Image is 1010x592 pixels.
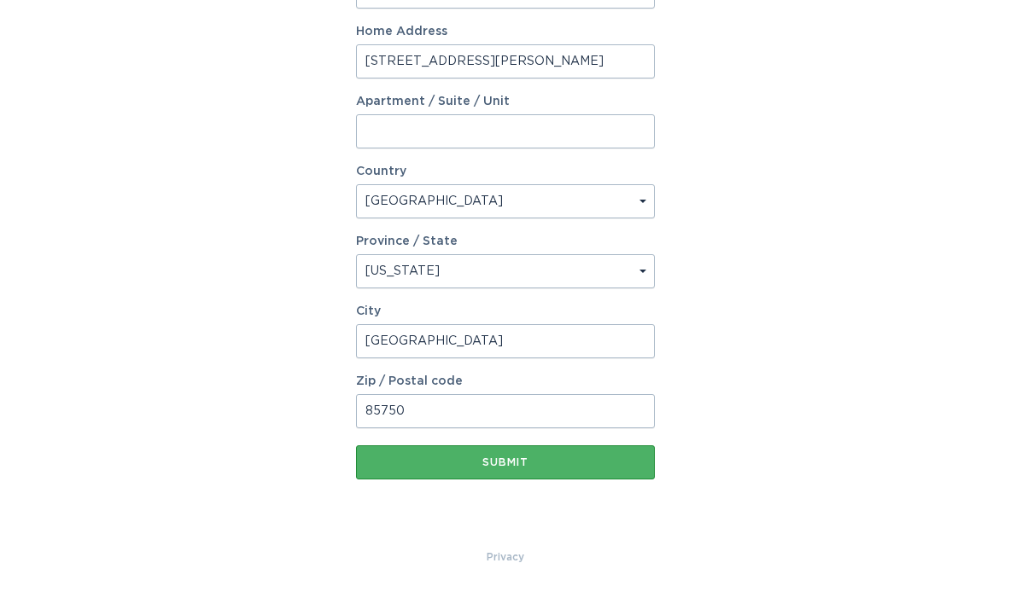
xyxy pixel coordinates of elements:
[356,165,406,177] label: Country
[356,26,655,38] label: Home Address
[356,235,458,247] label: Province / State
[487,548,524,566] a: Privacy Policy & Terms of Use
[365,457,646,467] div: Submit
[356,305,655,317] label: City
[356,445,655,479] button: Submit
[356,96,655,107] label: Apartment / Suite / Unit
[356,375,655,387] label: Zip / Postal code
